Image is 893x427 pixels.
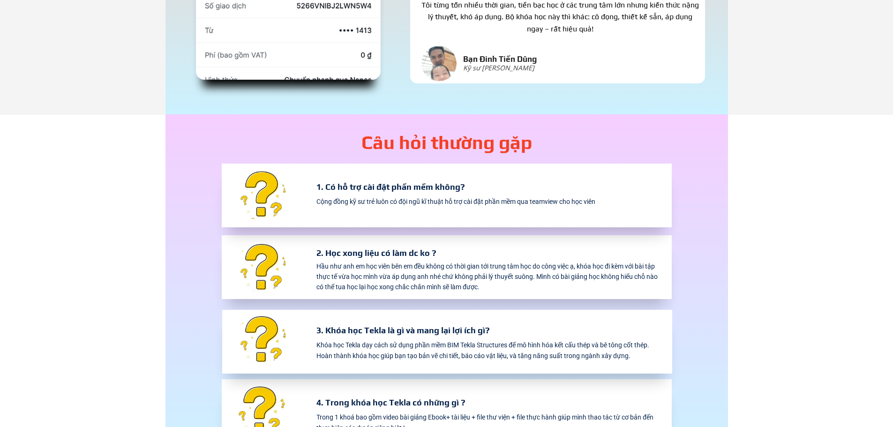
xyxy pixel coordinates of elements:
font: 2. Học xong liệu có làm dc ko ? [316,248,436,258]
font: 3. Khóa học Tekla là gì và mang lại lợi ích gì? [316,325,490,335]
div: Khóa học Tekla dạy cách sử dụng phần mềm BIM Tekla Structures để mô hình hóa kết cấu thép và bê t... [316,340,659,361]
font: 4. Trong khóa học Tekla có những gì ? [316,397,465,407]
h1: Câu hỏi thường gặp [336,133,558,152]
h6: Kỹ sư [PERSON_NAME] [463,64,540,72]
div: Hầu như anh em học viên bên em đều không có thời gian tới trung tâm học do công việc ạ, khóa học ... [316,261,659,292]
font: 1. Có hỗ trợ cài đặt phần mềm không? [316,182,465,192]
div: Cộng đồng kỹ sư trẻ luôn có đội ngũ kĩ thuật hỗ trợ cài đặt phần mềm qua teamview cho học viên [316,196,659,207]
h6: Bạn Đinh Tiến Dũng [463,54,552,64]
